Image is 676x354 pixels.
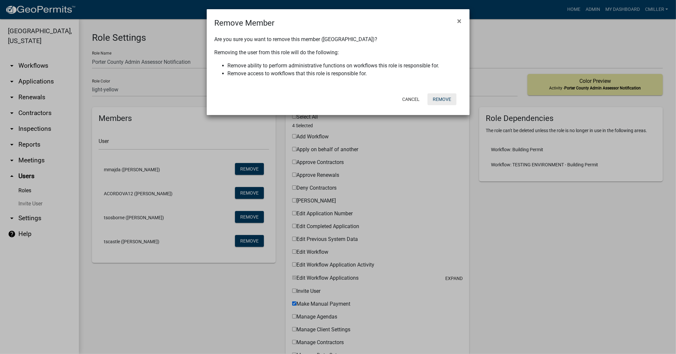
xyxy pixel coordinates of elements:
[428,93,456,105] button: Remove
[397,93,425,105] button: Cancel
[228,62,462,70] li: Remove ability to perform administrative functions on workflows this role is responsible for.
[457,16,462,26] span: ×
[215,35,462,43] p: Are you sure you want to remove this member ([GEOGRAPHIC_DATA])?
[452,12,467,30] button: Close
[215,17,275,29] h4: Remove Member
[228,70,462,78] li: Remove access to workflows that this role is responsible for.
[215,49,462,57] p: Removing the user from this role will do the following:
